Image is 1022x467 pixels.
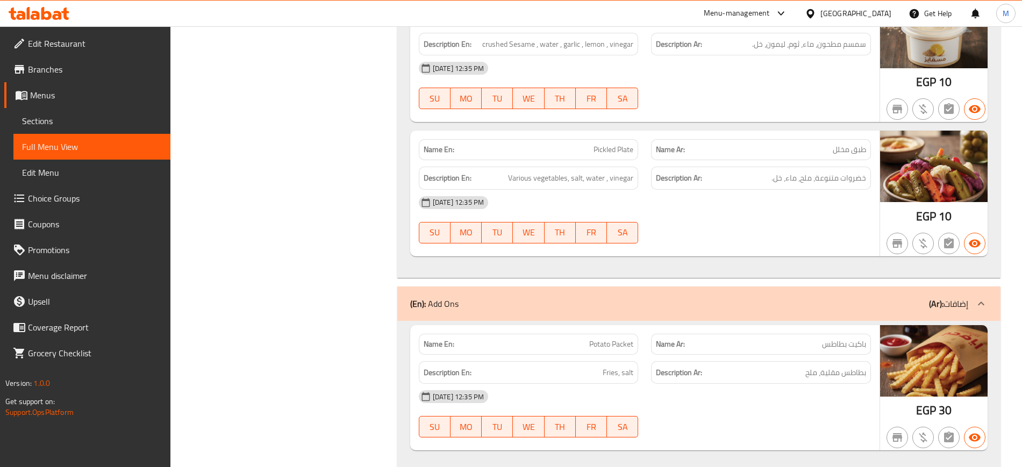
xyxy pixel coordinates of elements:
[576,88,607,109] button: FR
[33,376,50,390] span: 1.0.0
[28,269,162,282] span: Menu disclaimer
[607,222,638,243] button: SA
[656,144,685,155] strong: Name Ar:
[424,171,471,185] strong: Description En:
[424,366,471,379] strong: Description En:
[580,225,603,240] span: FR
[451,222,482,243] button: MO
[887,98,908,120] button: Not branch specific item
[611,225,634,240] span: SA
[28,218,162,231] span: Coupons
[28,295,162,308] span: Upsell
[576,416,607,437] button: FR
[486,91,509,106] span: TU
[424,225,446,240] span: SU
[428,63,488,74] span: [DATE] 12:35 PM
[22,114,162,127] span: Sections
[589,339,633,350] span: Potato Packet
[929,296,944,312] b: (Ar):
[5,394,55,408] span: Get support on:
[656,339,685,350] strong: Name Ar:
[916,206,936,227] span: EGP
[482,88,513,109] button: TU
[5,376,32,390] span: Version:
[424,419,446,435] span: SU
[939,206,952,227] span: 10
[4,289,170,314] a: Upsell
[517,225,540,240] span: WE
[912,233,934,254] button: Purchased item
[28,347,162,360] span: Grocery Checklist
[410,297,459,310] p: Add Ons
[4,314,170,340] a: Coverage Report
[28,63,162,76] span: Branches
[607,88,638,109] button: SA
[887,233,908,254] button: Not branch specific item
[4,31,170,56] a: Edit Restaurant
[513,416,544,437] button: WE
[451,416,482,437] button: MO
[938,233,960,254] button: Not has choices
[424,144,454,155] strong: Name En:
[549,419,571,435] span: TH
[455,419,477,435] span: MO
[939,400,952,421] span: 30
[28,37,162,50] span: Edit Restaurant
[508,171,633,185] span: Various vegetables, salt, water , vinegar
[833,144,866,155] span: طبق مخلل
[13,134,170,160] a: Full Menu View
[938,427,960,448] button: Not has choices
[4,237,170,263] a: Promotions
[549,91,571,106] span: TH
[28,243,162,256] span: Promotions
[822,339,866,350] span: باكيت بطاطس
[939,71,952,92] span: 10
[451,88,482,109] button: MO
[517,419,540,435] span: WE
[4,211,170,237] a: Coupons
[4,56,170,82] a: Branches
[5,405,74,419] a: Support.OpsPlatform
[545,88,576,109] button: TH
[419,416,451,437] button: SU
[424,339,454,350] strong: Name En:
[964,98,985,120] button: Available
[486,225,509,240] span: TU
[887,427,908,448] button: Not branch specific item
[929,297,968,310] p: إضافات
[486,419,509,435] span: TU
[964,233,985,254] button: Available
[916,400,936,421] span: EGP
[22,166,162,179] span: Edit Menu
[576,222,607,243] button: FR
[912,98,934,120] button: Purchased item
[607,416,638,437] button: SA
[916,71,936,92] span: EGP
[752,38,866,51] span: سمسم مطحون، ماء، ثوم، ليمون، خل.
[611,419,634,435] span: SA
[594,144,633,155] span: Pickled Plate
[428,392,488,402] span: [DATE] 12:35 PM
[517,91,540,106] span: WE
[28,192,162,205] span: Choice Groups
[482,222,513,243] button: TU
[13,160,170,185] a: Edit Menu
[513,88,544,109] button: WE
[428,197,488,207] span: [DATE] 12:35 PM
[545,222,576,243] button: TH
[912,427,934,448] button: Purchased item
[13,108,170,134] a: Sections
[1003,8,1009,19] span: M
[880,131,988,202] img: %D9%85%D8%AE%D9%84%D9%84638958766629166819.jpg
[397,286,1000,321] div: (En): Add Ons(Ar):إضافات
[880,325,988,397] img: %D8%B7%D8%A7%D8%B7%D8%B3638958766635337104.jpg
[4,82,170,108] a: Menus
[603,366,633,379] span: Fries, salt
[4,263,170,289] a: Menu disclaimer
[656,38,702,51] strong: Description Ar:
[424,38,471,51] strong: Description En:
[964,427,985,448] button: Available
[513,222,544,243] button: WE
[455,91,477,106] span: MO
[611,91,634,106] span: SA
